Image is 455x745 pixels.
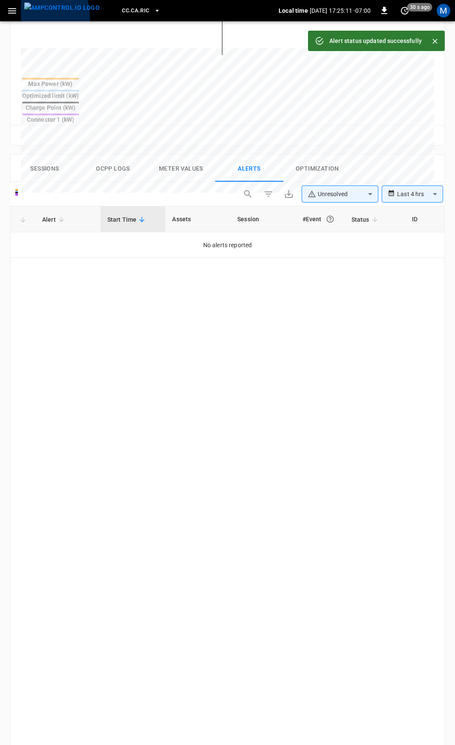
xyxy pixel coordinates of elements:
th: ID [405,206,444,232]
td: No alerts reported [11,232,444,258]
button: Optimization [283,155,351,182]
div: Alert status updated successfully [329,33,422,49]
button: Alerts [215,155,283,182]
div: Last 4 hrs [397,186,443,202]
img: ampcontrol.io logo [24,3,100,13]
p: Local time [279,6,308,15]
button: Meter Values [147,155,215,182]
span: Alert [42,214,67,225]
button: An event is a single occurrence of an issue. An alert groups related events for the same asset, m... [323,211,338,227]
button: set refresh interval [398,4,412,17]
button: CC.CA.RIC [118,3,164,19]
p: [DATE] 17:25:11 -07:00 [310,6,371,15]
th: Assets [165,206,230,232]
button: Sessions [11,155,79,182]
div: profile-icon [437,4,450,17]
div: #Event [302,211,338,227]
span: Start Time [107,214,148,225]
span: Status [351,214,380,225]
button: Ocpp logs [79,155,147,182]
span: 30 s ago [407,3,432,11]
th: Session [230,206,296,232]
button: Close [429,35,441,48]
div: Unresolved [308,190,365,199]
span: CC.CA.RIC [122,6,149,16]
